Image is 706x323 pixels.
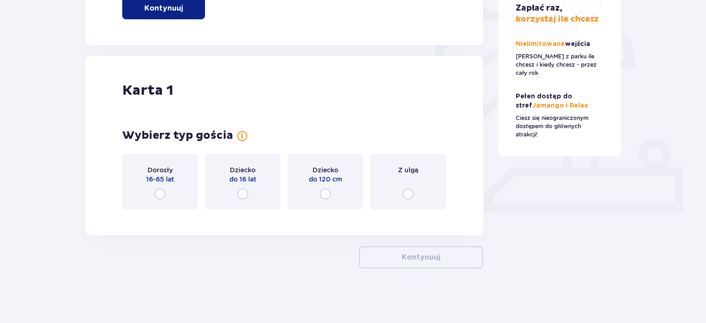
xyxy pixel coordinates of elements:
p: Kontynuuj [144,3,183,13]
span: do 120 cm [309,175,342,184]
p: Kontynuuj [402,252,440,262]
span: Dorosły [148,165,173,175]
span: Dziecko [313,165,338,175]
p: korzystaj ile chcesz [516,3,599,25]
span: Pełen dostęp do stref [516,93,572,109]
p: [PERSON_NAME] z parku ile chcesz i kiedy chcesz - przez cały rok [516,52,604,77]
p: Karta 1 [122,82,173,99]
span: 16-65 lat [146,175,174,184]
span: wejścia [565,41,590,47]
p: Ciesz się nieograniczonym dostępem do głównych atrakcji! [516,114,604,139]
p: Jamango i Relax [516,92,604,110]
span: Zapłać raz, [516,3,562,13]
button: Kontynuuj [359,246,483,268]
p: Nielimitowane [516,40,592,49]
span: Z ulgą [398,165,418,175]
span: do 16 lat [229,175,256,184]
p: Wybierz typ gościa [122,129,233,142]
span: Dziecko [230,165,256,175]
